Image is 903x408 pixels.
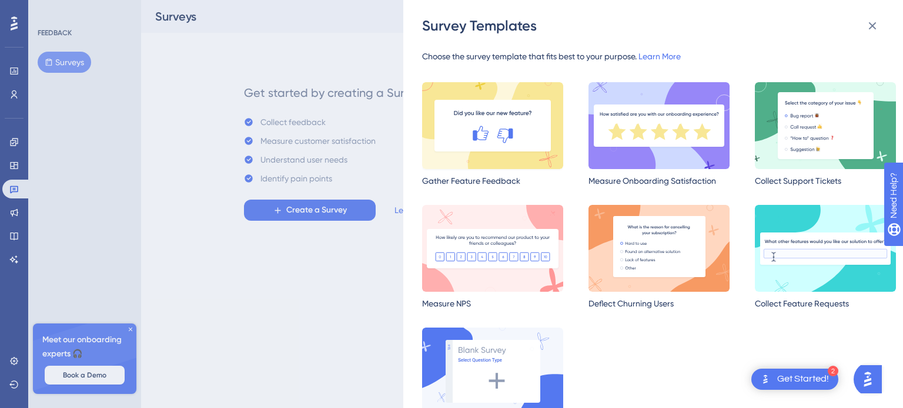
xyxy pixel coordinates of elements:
[755,296,896,311] div: Collect Feature Requests
[588,296,730,311] div: Deflect Churning Users
[422,52,637,61] span: Choose the survey template that fits best to your purpose.
[422,296,563,311] div: Measure NPS
[758,372,772,386] img: launcher-image-alternative-text
[638,52,681,61] a: Learn More
[588,174,730,188] div: Measure Onboarding Satisfaction
[755,205,896,292] img: requestFeature
[28,3,73,17] span: Need Help?
[755,174,896,188] div: Collect Support Tickets
[422,82,563,169] img: gatherFeedback
[588,82,730,169] img: satisfaction
[422,174,563,188] div: Gather Feature Feedback
[588,205,730,292] img: deflectChurning
[755,82,896,169] img: multipleChoice
[854,362,889,397] iframe: UserGuiding AI Assistant Launcher
[751,369,838,390] div: Open Get Started! checklist, remaining modules: 2
[422,205,563,292] img: nps
[777,373,829,386] div: Get Started!
[828,366,838,376] div: 2
[422,16,887,35] div: Survey Templates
